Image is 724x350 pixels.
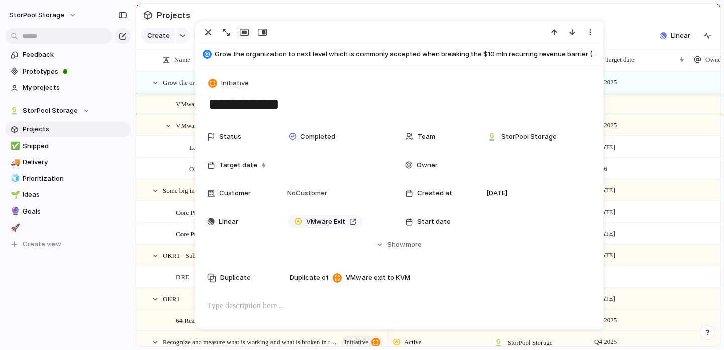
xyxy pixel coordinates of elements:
span: initiative [344,335,368,349]
a: 🔮Goals [5,204,131,219]
span: Linear [671,31,690,41]
a: Feedback [5,47,131,62]
span: Ideas [23,190,127,200]
span: DRE [176,271,189,283]
span: Start date [417,217,451,227]
span: Q4 2025 [592,119,619,131]
span: OLVM integration [189,163,238,174]
div: 🌱 [11,189,18,201]
span: VMware Exit [306,217,345,227]
span: Prioritization [23,174,127,184]
button: StorPool Storage [5,103,131,118]
button: Showmore [207,236,591,254]
span: StorPool Storage [9,10,64,20]
span: Goals [23,206,127,217]
div: 🚀 [11,222,18,234]
span: [DATE] [592,206,618,218]
button: Create [141,28,175,44]
button: ✅ [9,141,19,151]
span: [DATE] [592,141,618,153]
span: more [406,240,422,250]
span: [DATE] [592,249,618,261]
a: 🌱Ideas [5,187,131,202]
span: Linear [219,217,238,227]
button: StorPool Storage [5,7,82,23]
span: 64 Reasons to Work for StorPool Campaign [176,314,291,326]
span: Show [387,240,405,250]
span: Completed [300,132,335,142]
button: Create view [5,237,131,252]
span: Recognize and measure what is working and what is broken in the company and figure out how do we ... [163,336,338,347]
span: Owner [417,160,438,170]
span: Core Project A [176,228,215,239]
button: 🔮 [9,206,19,217]
span: OKR1 [163,293,180,304]
span: Some big initiative [163,184,213,196]
div: 🔮 [11,205,18,217]
button: Initiative [206,76,252,91]
a: ✅Shipped [5,138,131,154]
button: initiative [341,336,383,349]
span: Projects [155,6,192,24]
button: 🌱 [9,190,19,200]
span: Team [418,132,435,142]
button: Linear [656,28,694,43]
span: [DATE] [592,228,618,240]
span: My projects [23,83,127,93]
span: Customer [219,188,251,198]
span: Created at [417,188,452,198]
a: My projects [5,80,131,95]
span: Target date [219,160,257,170]
span: Q4 2025 [592,314,619,326]
span: Initiative [221,78,249,88]
span: StorPool Storage [23,106,78,116]
span: Core Project A [176,206,215,218]
span: Prototypes [23,66,127,77]
a: Prototypes [5,64,131,79]
span: Duplicate [220,273,251,283]
span: [DATE] [486,188,507,198]
span: Delivery [23,157,127,167]
span: StorPool Storage [501,132,557,142]
span: [DATE] [592,184,618,196]
button: 🚀 [9,223,19,233]
span: Create view [23,239,61,249]
span: VMware exit to KVM [176,119,234,131]
a: 🚀 [5,220,131,235]
span: [DATE] [592,293,618,305]
div: ✅ [11,140,18,152]
span: Status [219,132,241,142]
span: No Customer [284,188,327,198]
div: 🧊 [11,173,18,184]
a: 🧊Prioritization [5,171,131,186]
span: Grow the organization to next level which is commonly accepted when breaking the $10 mln recurrin... [215,49,598,59]
button: 🧊 [9,174,19,184]
span: Owner [705,55,723,65]
a: Projects [5,122,131,137]
button: Grow the organization to next level which is commonly accepted when breaking the $10 mln recurrin... [200,46,598,62]
span: VMware Exit [176,98,212,109]
span: Projects [23,124,127,134]
span: Name [174,55,190,65]
span: Create [147,31,170,41]
div: 🚚 [11,157,18,168]
a: VMware Exit [288,215,363,228]
a: 🚚Delivery [5,155,131,170]
button: 🚚 [9,157,19,167]
span: Target date [605,55,635,65]
button: Duplicate of VMware exit to KVM [288,271,412,285]
span: H2 2025 [592,76,619,88]
span: Feedback [23,50,127,60]
span: Launch StorPool ONE [189,141,248,153]
span: Shipped [23,141,127,151]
